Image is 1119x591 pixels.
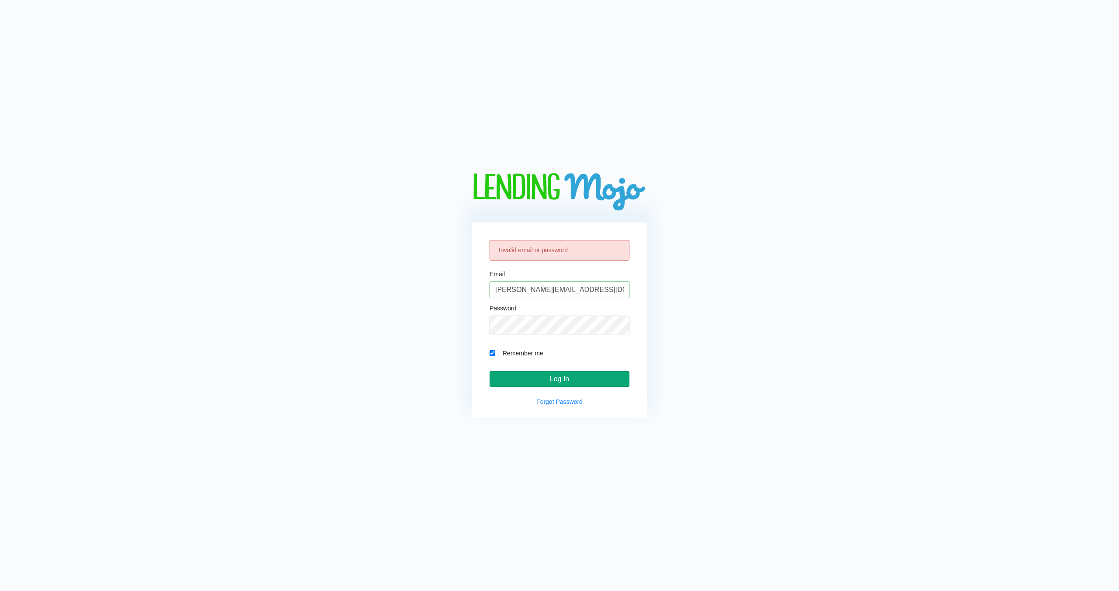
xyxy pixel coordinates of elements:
[536,398,583,405] a: Forgot Password
[490,371,629,387] input: Log In
[490,271,505,277] label: Email
[490,305,516,311] label: Password
[472,173,647,212] img: logo-big.png
[490,240,629,261] div: Invalid email or password
[498,348,629,358] label: Remember me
